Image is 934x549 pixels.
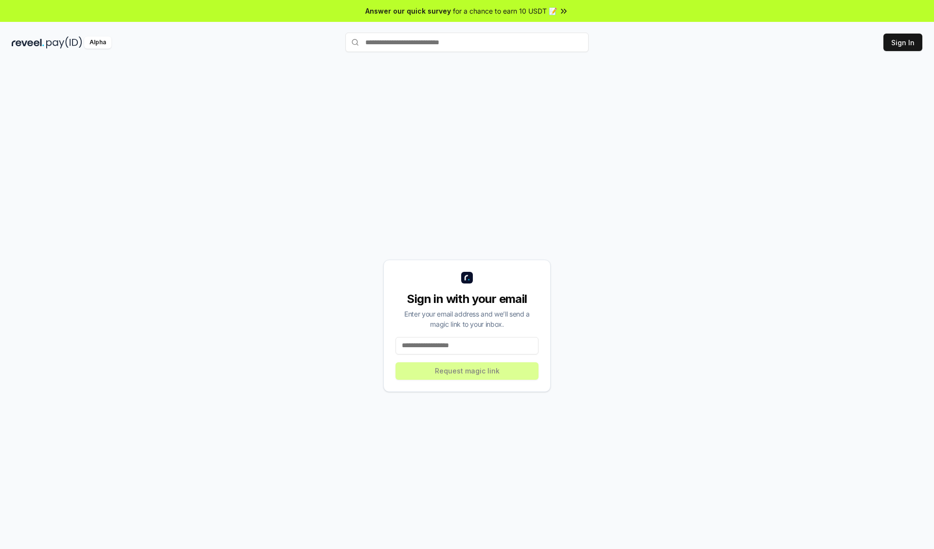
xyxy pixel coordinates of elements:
img: pay_id [46,36,82,49]
img: reveel_dark [12,36,44,49]
button: Sign In [883,34,922,51]
div: Alpha [84,36,111,49]
div: Enter your email address and we’ll send a magic link to your inbox. [395,309,539,329]
div: Sign in with your email [395,291,539,307]
img: logo_small [461,272,473,283]
span: Answer our quick survey [365,6,451,16]
span: for a chance to earn 10 USDT 📝 [453,6,557,16]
